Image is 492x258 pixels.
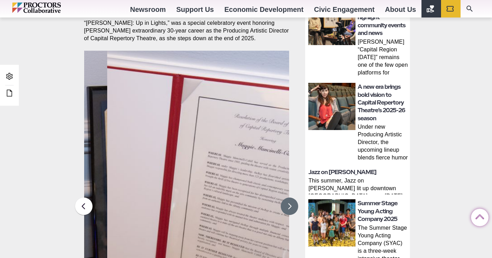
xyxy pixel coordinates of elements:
[358,84,405,122] a: A new era brings bold vision to Capital Repertory Theatre’s 2025-26 season
[84,19,289,42] p: “[PERSON_NAME]: Up in Lights,” was a special celebratory event honoring [PERSON_NAME] extraordina...
[308,169,376,175] a: Jazz on [PERSON_NAME]
[308,177,408,194] p: This summer, Jazz on [PERSON_NAME] lit up downtown [GEOGRAPHIC_DATA] every [DATE] with live, lunc...
[281,198,298,215] button: Next slide
[358,38,408,78] p: [PERSON_NAME] “Capital Region [DATE]” remains one of the few open platforms for everyday voices S...
[3,87,15,100] a: Edit this Post/Page
[308,83,355,130] img: thumbnail: A new era brings bold vision to Capital Repertory Theatre’s 2025-26 season
[12,2,91,13] img: Proctors logo
[308,199,355,246] img: thumbnail: Summer Stage Young Acting Company 2025
[471,209,485,223] a: Back to Top
[3,70,15,83] a: Admin Area
[358,200,397,222] a: Summer Stage Young Acting Company 2025
[75,198,93,215] button: Previous slide
[358,123,408,163] p: Under new Producing Artistic Director, the upcoming lineup blends fierce humor and dazzling theat...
